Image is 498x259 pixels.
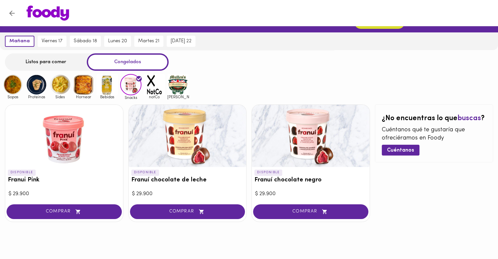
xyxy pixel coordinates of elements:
span: [PERSON_NAME] [167,95,189,99]
button: sábado 18 [70,36,101,47]
button: lunes 20 [104,36,131,47]
img: notCo [144,74,165,95]
img: mullens [167,74,189,95]
div: $ 29.900 [255,190,366,198]
button: martes 21 [134,36,163,47]
button: viernes 17 [38,36,66,47]
button: [DATE] 22 [167,36,195,47]
span: buscas [457,115,481,122]
span: lunes 20 [108,38,127,44]
div: Congelados [87,53,169,71]
div: $ 29.900 [132,190,243,198]
div: Franui Pink [5,105,123,167]
p: Cuéntanos qué te gustaría que ofreciéramos en Foody [382,126,487,143]
img: Sides [49,74,71,95]
img: Bebidas [97,74,118,95]
button: Volver [4,5,20,21]
h3: Franui Pink [8,177,120,184]
div: $ 29.900 [9,190,120,198]
h3: Franuí chocolate de leche [131,177,244,184]
span: Sopas [2,95,24,99]
img: Snacks [120,74,141,95]
div: Franuí chocolate negro [252,105,370,167]
div: Franuí chocolate de leche [129,105,247,167]
img: Hornear [73,74,94,95]
p: DISPONIBLE [131,170,159,176]
div: Listos para comer [5,53,87,71]
button: Cuéntanos [382,145,419,156]
button: COMPRAR [130,204,245,219]
img: Proteinas [26,74,47,95]
button: COMPRAR [7,204,122,219]
button: mañana [5,36,34,47]
button: COMPRAR [253,204,368,219]
span: martes 21 [138,38,159,44]
span: notCo [144,95,165,99]
span: Proteinas [26,95,47,99]
iframe: Messagebird Livechat Widget [460,221,491,252]
span: viernes 17 [42,38,63,44]
span: Cuéntanos [387,147,414,154]
span: COMPRAR [15,209,114,214]
span: [DATE] 22 [171,38,192,44]
span: COMPRAR [261,209,360,214]
img: Sopas [2,74,24,95]
h3: Franuí chocolate negro [254,177,367,184]
span: Hornear [73,95,94,99]
p: DISPONIBLE [254,170,282,176]
img: logo.png [27,6,69,21]
span: mañana [9,38,30,44]
h2: ¿No encuentras lo que ? [382,115,487,122]
span: sábado 18 [74,38,97,44]
p: DISPONIBLE [8,170,36,176]
span: Snacks [120,95,141,100]
span: Bebidas [97,95,118,99]
span: COMPRAR [138,209,237,214]
span: Sides [49,95,71,99]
